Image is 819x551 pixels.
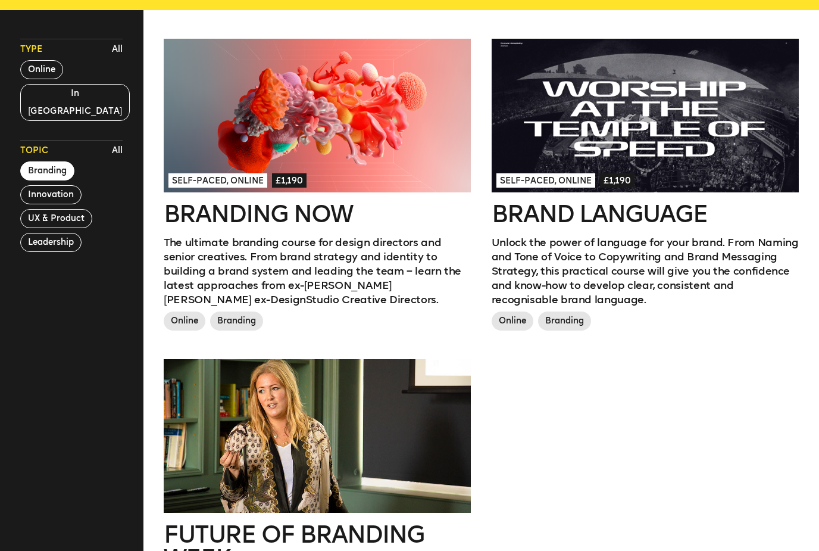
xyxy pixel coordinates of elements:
button: Innovation [20,185,82,204]
span: £1,190 [272,173,307,188]
h2: Brand Language [492,202,799,226]
span: £1,190 [600,173,634,188]
a: Self-paced, Online£1,190Brand LanguageUnlock the power of language for your brand. From Naming an... [492,39,799,335]
button: In [GEOGRAPHIC_DATA] [20,84,130,121]
span: Type [20,43,42,55]
span: Branding [538,312,591,331]
button: Leadership [20,233,82,252]
h2: Branding Now [164,202,471,226]
span: Online [164,312,205,331]
span: Self-paced, Online [496,173,595,188]
span: Topic [20,145,48,157]
p: Unlock the power of language for your brand. From Naming and Tone of Voice to Copywriting and Bra... [492,235,799,307]
button: Branding [20,161,74,180]
button: UX & Product [20,209,92,228]
a: Self-paced, Online£1,190Branding NowThe ultimate branding course for design directors and senior ... [164,39,471,335]
button: Online [20,60,63,79]
button: All [109,41,126,58]
span: Self-paced, Online [168,173,267,188]
button: All [109,142,126,160]
span: Online [492,312,533,331]
span: Branding [210,312,263,331]
p: The ultimate branding course for design directors and senior creatives. From brand strategy and i... [164,235,471,307]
